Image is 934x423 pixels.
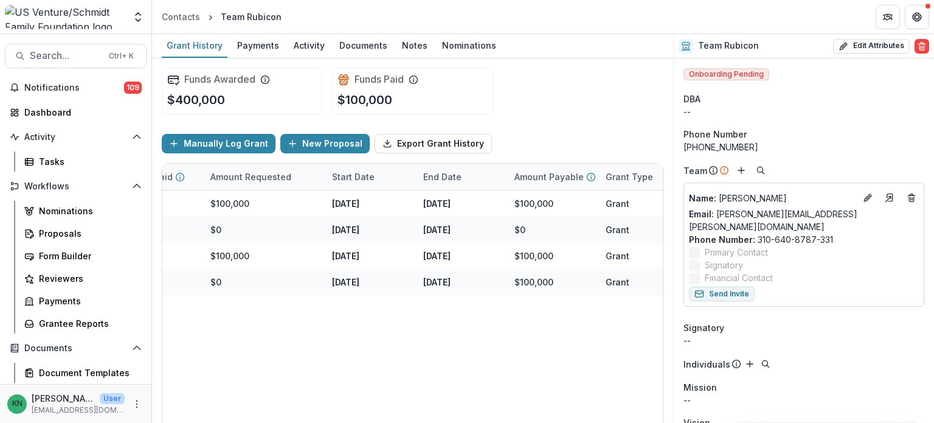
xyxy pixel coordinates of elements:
[683,93,700,105] span: DBA
[19,313,147,334] a: Grantee Reports
[734,163,749,178] button: Add
[698,41,759,51] h2: Team Rubicon
[904,191,919,205] button: Deletes
[683,394,924,407] p: --
[860,191,875,205] button: Edit
[210,223,221,236] div: $0
[5,5,125,29] img: US Venture/Schmidt Family Foundation logo
[232,34,284,58] a: Payments
[514,223,525,236] div: $0
[416,164,507,190] div: End Date
[683,334,924,347] div: --
[130,5,147,29] button: Open entity switcher
[5,127,147,147] button: Open Activity
[683,321,724,334] span: Signatory
[437,37,501,54] div: Nominations
[289,34,330,58] a: Activity
[19,291,147,311] a: Payments
[5,338,147,358] button: Open Documents
[19,152,147,172] a: Tasks
[689,233,919,246] p: 310-640-8787-331
[210,250,249,262] div: $100,000
[334,34,392,58] a: Documents
[162,34,227,58] a: Grant History
[5,78,147,97] button: Notifications109
[325,170,382,183] div: Start Date
[5,177,147,196] button: Open Workflows
[106,49,136,63] div: Ctrl + K
[24,343,127,354] span: Documents
[39,272,137,285] div: Reviewers
[130,397,144,411] button: More
[606,197,629,210] div: Grant
[337,91,392,109] p: $100,000
[221,10,282,23] div: Team Rubicon
[19,223,147,243] a: Proposals
[332,223,359,236] p: [DATE]
[689,193,716,203] span: Name :
[24,83,124,93] span: Notifications
[683,105,924,118] div: --
[157,8,286,26] nav: breadcrumb
[423,250,451,262] p: [DATE]
[598,164,690,190] div: Grant Type
[334,37,392,54] div: Documents
[12,400,22,408] div: Katrina Nelson
[280,134,370,153] button: New Proposal
[325,164,416,190] div: Start Date
[162,10,200,23] div: Contacts
[423,197,451,210] p: [DATE]
[19,363,147,383] a: Document Templates
[210,197,249,210] div: $100,000
[32,405,125,416] p: [EMAIL_ADDRESS][DOMAIN_NAME]
[203,164,325,190] div: Amount Requested
[167,91,225,109] p: $400,000
[24,181,127,192] span: Workflows
[203,170,299,183] div: Amount Requested
[5,102,147,122] a: Dashboard
[100,393,125,404] p: User
[423,223,451,236] p: [DATE]
[162,134,275,153] button: Manually Log Grant
[39,366,137,379] div: Document Templates
[689,234,755,245] span: Phone Number :
[705,246,768,259] span: Primary Contact
[833,39,910,54] button: Edit Attributes
[915,39,929,54] button: Delete
[689,192,856,205] a: Name: [PERSON_NAME]
[742,357,757,371] button: Add
[689,209,714,219] span: Email:
[423,276,451,288] p: [DATE]
[355,74,404,85] h2: Funds Paid
[876,5,900,29] button: Partners
[397,37,432,54] div: Notes
[289,37,330,54] div: Activity
[683,141,924,153] div: [PHONE_NUMBER]
[32,392,95,405] p: [PERSON_NAME]
[514,250,553,262] div: $100,000
[157,8,205,26] a: Contacts
[683,381,717,394] span: Mission
[39,205,137,217] div: Nominations
[19,268,147,288] a: Reviewers
[332,250,359,262] p: [DATE]
[514,276,553,288] div: $100,000
[689,287,755,301] button: Send Invite
[905,5,929,29] button: Get Help
[689,208,919,233] a: Email: [PERSON_NAME][EMAIL_ADDRESS][PERSON_NAME][DOMAIN_NAME]
[683,68,769,80] span: Onboarding Pending
[5,44,147,68] button: Search...
[19,201,147,221] a: Nominations
[683,128,747,141] span: Phone Number
[332,276,359,288] p: [DATE]
[39,250,137,262] div: Form Builder
[39,227,137,240] div: Proposals
[689,192,856,205] p: [PERSON_NAME]
[514,197,553,210] div: $100,000
[705,271,773,284] span: Financial Contact
[683,358,730,371] p: Individuals
[332,197,359,210] p: [DATE]
[683,164,707,177] p: Team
